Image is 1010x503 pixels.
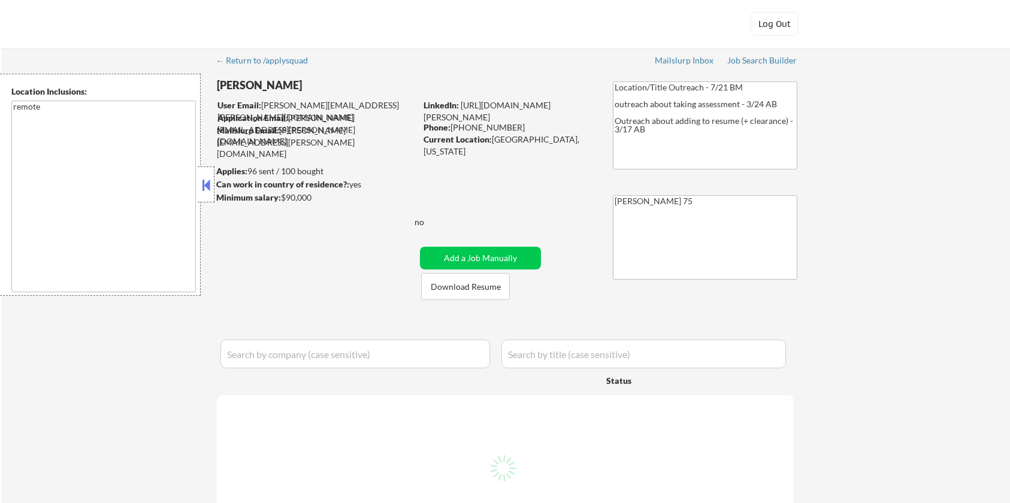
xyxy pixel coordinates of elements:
[216,165,416,177] div: 96 sent / 100 bought
[216,166,247,176] strong: Applies:
[424,100,551,122] a: [URL][DOMAIN_NAME][PERSON_NAME]
[606,369,709,391] div: Status
[217,99,416,123] div: [PERSON_NAME][EMAIL_ADDRESS][PERSON_NAME][DOMAIN_NAME]
[501,340,786,368] input: Search by title (case sensitive)
[415,216,449,228] div: no
[727,56,797,65] div: Job Search Builder
[424,122,593,134] div: [PHONE_NUMBER]
[217,125,279,135] strong: Mailslurp Email:
[216,56,319,68] a: ← Return to /applysquad
[751,12,799,36] button: Log Out
[220,340,490,368] input: Search by company (case sensitive)
[217,113,288,123] strong: Application Email:
[420,247,541,269] button: Add a Job Manually
[727,56,797,68] a: Job Search Builder
[424,122,450,132] strong: Phone:
[216,192,416,204] div: $90,000
[421,273,510,300] button: Download Resume
[217,112,416,147] div: [PERSON_NAME][EMAIL_ADDRESS][PERSON_NAME][DOMAIN_NAME]
[216,192,281,202] strong: Minimum salary:
[216,178,412,190] div: yes
[424,134,492,144] strong: Current Location:
[217,100,261,110] strong: User Email:
[217,125,416,160] div: [PERSON_NAME][EMAIL_ADDRESS][PERSON_NAME][DOMAIN_NAME]
[216,56,319,65] div: ← Return to /applysquad
[217,78,463,93] div: [PERSON_NAME]
[655,56,715,68] a: Mailslurp Inbox
[216,179,349,189] strong: Can work in country of residence?:
[11,86,196,98] div: Location Inclusions:
[424,134,593,157] div: [GEOGRAPHIC_DATA], [US_STATE]
[424,100,459,110] strong: LinkedIn:
[655,56,715,65] div: Mailslurp Inbox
